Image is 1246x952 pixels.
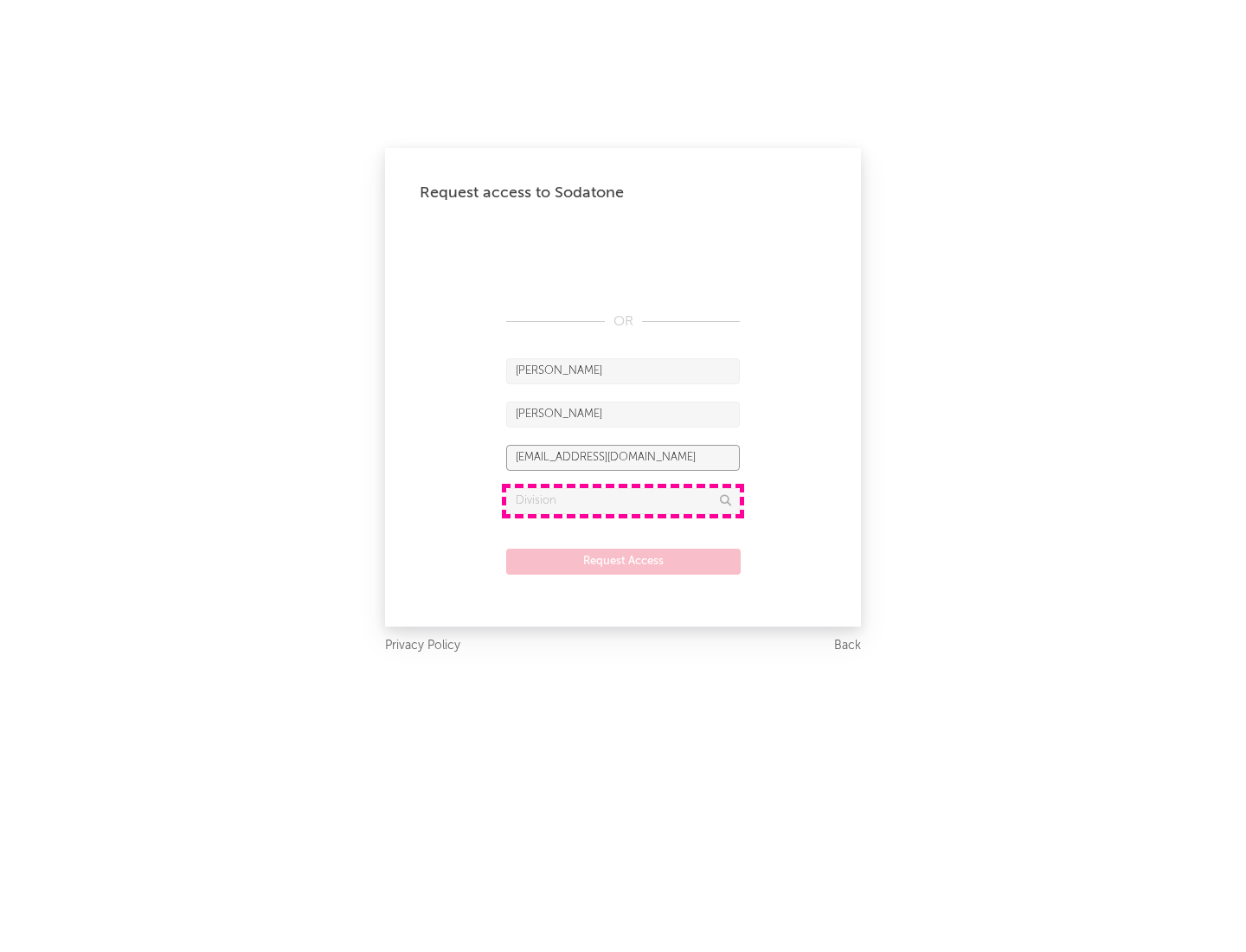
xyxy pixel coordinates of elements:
[506,488,740,514] input: Division
[420,183,826,203] div: Request access to Sodatone
[834,635,861,657] a: Back
[385,635,460,657] a: Privacy Policy
[506,402,740,428] input: Last Name
[506,358,740,384] input: First Name
[506,312,740,332] div: OR
[506,549,741,575] button: Request Access
[506,445,740,471] input: Email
